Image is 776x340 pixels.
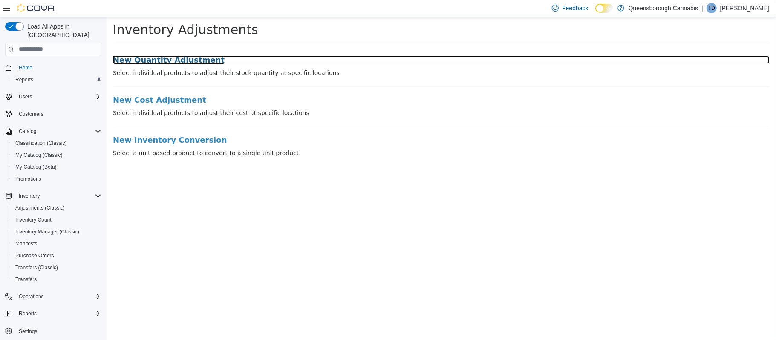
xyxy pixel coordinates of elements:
span: Transfers (Classic) [15,264,58,271]
span: My Catalog (Classic) [15,152,63,158]
span: My Catalog (Beta) [15,164,57,170]
button: Customers [2,108,105,120]
a: New Cost Adjustment [6,79,663,87]
input: Dark Mode [595,4,613,13]
button: Home [2,61,105,74]
span: Operations [15,291,101,302]
span: Promotions [12,174,101,184]
span: Feedback [562,4,588,12]
p: [PERSON_NAME] [720,3,769,13]
button: Users [2,91,105,103]
span: Classification (Classic) [12,138,101,148]
span: Inventory [15,191,101,201]
button: Classification (Classic) [9,137,105,149]
button: My Catalog (Classic) [9,149,105,161]
span: Reports [15,76,33,83]
span: Promotions [15,176,41,182]
span: Purchase Orders [15,252,54,259]
a: My Catalog (Classic) [12,150,66,160]
a: Inventory Count [12,215,55,225]
span: Reports [12,75,101,85]
span: Inventory Count [12,215,101,225]
span: Transfers [12,274,101,285]
button: Inventory [15,191,43,201]
a: My Catalog (Beta) [12,162,60,172]
span: Adjustments (Classic) [12,203,101,213]
button: Catalog [15,126,40,136]
a: Settings [15,326,40,337]
button: Settings [2,325,105,337]
span: Classification (Classic) [15,140,67,147]
a: Reports [12,75,37,85]
button: Reports [15,308,40,319]
button: Transfers [9,274,105,285]
button: Inventory Count [9,214,105,226]
span: Customers [15,109,101,119]
span: Inventory Manager (Classic) [12,227,101,237]
span: Inventory Count [15,216,52,223]
span: Home [15,62,101,73]
a: New Inventory Conversion [6,119,663,127]
a: Transfers (Classic) [12,262,61,273]
span: Purchase Orders [12,251,101,261]
span: My Catalog (Beta) [12,162,101,172]
button: Adjustments (Classic) [9,202,105,214]
span: Home [19,64,32,71]
span: Reports [15,308,101,319]
button: Users [15,92,35,102]
span: My Catalog (Classic) [12,150,101,160]
span: TD [708,3,715,13]
img: Cova [17,4,55,12]
a: Manifests [12,239,40,249]
a: Transfers [12,274,40,285]
button: Operations [15,291,47,302]
button: Manifests [9,238,105,250]
span: Catalog [15,126,101,136]
span: Inventory Manager (Classic) [15,228,79,235]
button: Reports [2,308,105,320]
span: Users [15,92,101,102]
a: Adjustments (Classic) [12,203,68,213]
a: Purchase Orders [12,251,58,261]
button: Operations [2,291,105,303]
span: Reports [19,310,37,317]
button: Promotions [9,173,105,185]
span: Manifests [12,239,101,249]
span: Load All Apps in [GEOGRAPHIC_DATA] [24,22,101,39]
span: Catalog [19,128,36,135]
button: My Catalog (Beta) [9,161,105,173]
a: New Quantity Adjustment [6,39,663,47]
div: Tanya Doyle [707,3,717,13]
p: | [701,3,703,13]
button: Inventory Manager (Classic) [9,226,105,238]
button: Inventory [2,190,105,202]
span: Settings [19,328,37,335]
p: Queensborough Cannabis [629,3,698,13]
p: Select individual products to adjust their stock quantity at specific locations [6,52,663,61]
a: Promotions [12,174,45,184]
a: Home [15,63,36,73]
button: Catalog [2,125,105,137]
span: Customers [19,111,43,118]
button: Transfers (Classic) [9,262,105,274]
span: Adjustments (Classic) [15,205,65,211]
span: Operations [19,293,44,300]
p: Select individual products to adjust their cost at specific locations [6,92,663,101]
span: Settings [15,326,101,336]
span: Transfers [15,276,37,283]
span: Users [19,93,32,100]
button: Purchase Orders [9,250,105,262]
button: Reports [9,74,105,86]
span: Transfers (Classic) [12,262,101,273]
a: Classification (Classic) [12,138,70,148]
span: Inventory [19,193,40,199]
p: Select a unit based product to convert to a single unit product [6,132,663,141]
a: Customers [15,109,47,119]
span: Manifests [15,240,37,247]
span: Inventory Adjustments [6,5,152,20]
a: Inventory Manager (Classic) [12,227,83,237]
